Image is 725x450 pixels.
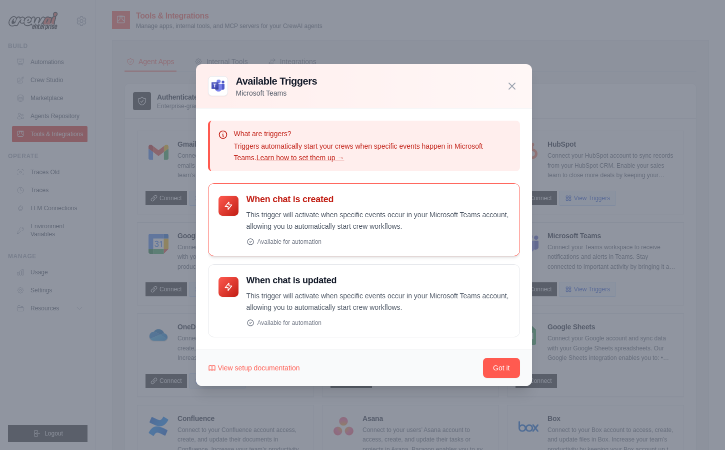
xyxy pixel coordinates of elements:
[208,76,228,96] img: Microsoft Teams
[236,74,317,88] h3: Available Triggers
[246,275,509,286] h4: When chat is updated
[246,319,509,327] div: Available for automation
[234,129,512,139] p: What are triggers?
[483,358,519,378] button: Got it
[236,88,317,98] p: Microsoft Teams
[246,238,509,246] div: Available for automation
[234,141,512,164] p: Triggers automatically start your crews when specific events happen in Microsoft Teams.
[218,363,300,373] span: View setup documentation
[246,290,509,313] p: This trigger will activate when specific events occur in your Microsoft Teams account, allowing y...
[246,194,509,205] h4: When chat is created
[208,363,300,373] a: View setup documentation
[246,209,509,232] p: This trigger will activate when specific events occur in your Microsoft Teams account, allowing y...
[256,154,344,162] a: Learn how to set them up →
